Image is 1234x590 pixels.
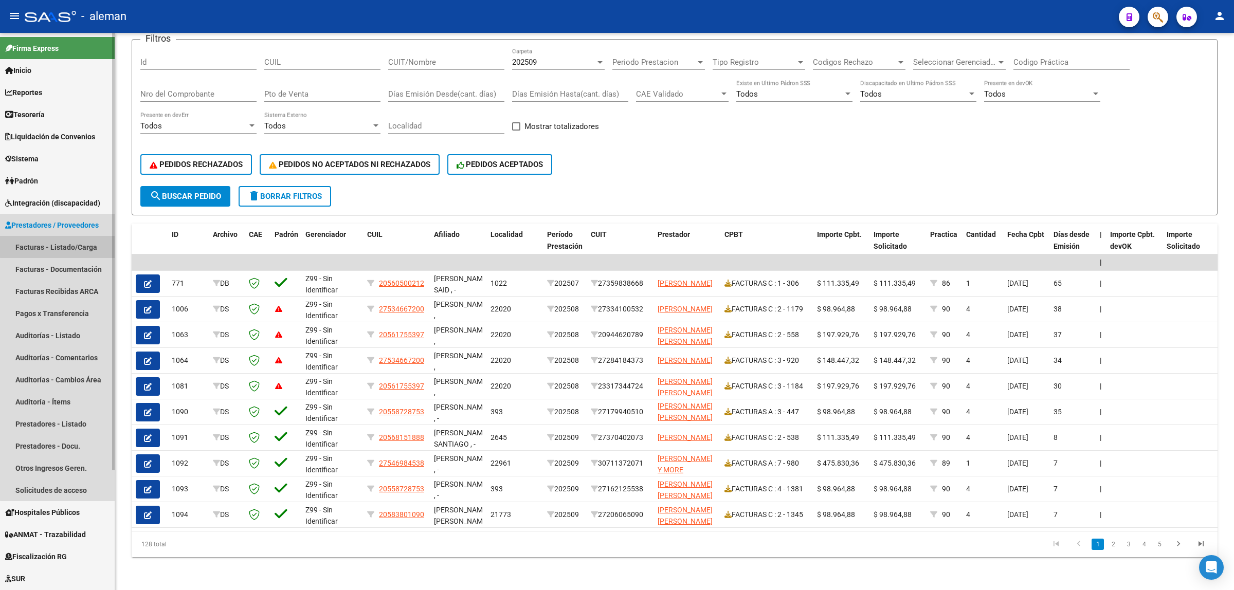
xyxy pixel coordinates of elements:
span: 20560500212 [379,279,424,287]
datatable-header-cell: Padrón [270,224,301,269]
div: 1090 [172,406,205,418]
div: 27359838668 [591,278,649,289]
span: [PERSON_NAME] , [434,377,489,397]
span: 90 [942,305,950,313]
datatable-header-cell: Importe Solicitado devOK [1163,224,1219,269]
span: Importe Solicitado [874,230,907,250]
span: [PERSON_NAME] [658,279,713,287]
span: [PERSON_NAME] , [434,326,489,346]
div: 1094 [172,509,205,521]
div: 1093 [172,483,205,495]
datatable-header-cell: Practica [926,224,962,269]
a: 4 [1138,539,1150,550]
span: | [1100,356,1101,364]
datatable-header-cell: Gerenciador [301,224,363,269]
div: FACTURAS A : 3 - 447 [724,406,809,418]
span: [PERSON_NAME] [PERSON_NAME] [658,377,713,397]
span: Z99 - Sin Identificar [305,403,338,423]
span: CUIL [367,230,383,238]
div: 1064 [172,355,205,366]
span: 20558728753 [379,408,424,416]
span: 20561755397 [379,382,424,390]
div: 202508 [547,380,583,392]
span: $ 111.335,49 [874,433,916,441]
span: 7 [1054,510,1058,519]
span: 202509 [512,58,537,67]
span: Importe Solicitado devOK [1167,230,1200,262]
span: CAE Validado [636,89,719,99]
span: $ 98.964,88 [874,305,912,313]
li: page 3 [1121,536,1136,553]
span: 38 [1054,305,1062,313]
span: 90 [942,408,950,416]
a: 3 [1122,539,1135,550]
datatable-header-cell: Cantidad [962,224,1003,269]
span: 90 [942,330,950,339]
span: Importe Cpbt. [817,230,862,238]
span: 393 [491,408,503,416]
span: Z99 - Sin Identificar [305,506,338,526]
div: 20944620789 [591,329,649,341]
span: $ 111.335,49 [817,433,859,441]
button: PEDIDOS RECHAZADOS [140,154,252,175]
div: 128 total [132,531,347,557]
mat-icon: delete [248,190,260,202]
span: 4 [966,485,970,493]
div: FACTURAS C : 3 - 1184 [724,380,809,392]
span: Firma Express [5,43,59,54]
datatable-header-cell: Importe Cpbt. [813,224,869,269]
span: Fiscalización RG [5,551,67,562]
div: DS [213,457,241,469]
a: go to previous page [1069,539,1088,550]
span: [DATE] [1007,510,1028,519]
div: 27284184373 [591,355,649,366]
span: [PERSON_NAME] [PERSON_NAME] [658,480,713,500]
div: DS [213,303,241,315]
span: 90 [942,356,950,364]
span: [DATE] [1007,279,1028,287]
a: 2 [1107,539,1119,550]
span: 30 [1054,382,1062,390]
h3: Filtros [140,31,176,46]
span: Padrón [5,175,38,187]
span: [PERSON_NAME] , - [434,454,489,474]
span: Padrón [275,230,298,238]
span: $ 197.929,76 [874,382,916,390]
span: [PERSON_NAME] SAID , - [434,274,489,294]
span: Importe Cpbt. devOK [1110,230,1155,250]
span: [DATE] [1007,408,1028,416]
span: Z99 - Sin Identificar [305,454,338,474]
span: $ 197.929,76 [817,330,859,339]
span: CAE [249,230,262,238]
span: 22961 [491,459,511,467]
span: [PERSON_NAME] [658,356,713,364]
span: 4 [966,305,970,313]
datatable-header-cell: CUIL [363,224,430,269]
span: PEDIDOS ACEPTADOS [457,160,543,169]
span: Todos [736,89,758,99]
span: Reportes [5,87,42,98]
span: [PERSON_NAME] [PERSON_NAME] [658,326,713,346]
span: $ 98.964,88 [817,510,855,519]
div: 771 [172,278,205,289]
span: [PERSON_NAME] , [434,300,489,320]
div: 27370402073 [591,432,649,444]
button: PEDIDOS ACEPTADOS [447,154,553,175]
div: Open Intercom Messenger [1199,555,1224,580]
datatable-header-cell: Localidad [486,224,543,269]
div: FACTURAS C : 3 - 920 [724,355,809,366]
div: 27162125538 [591,483,649,495]
span: $ 98.964,88 [817,485,855,493]
span: [PERSON_NAME] , - [434,403,489,423]
span: 4 [966,510,970,519]
span: Periodo Prestacion [612,58,696,67]
span: 90 [942,510,950,519]
span: 22020 [491,330,511,339]
span: Z99 - Sin Identificar [305,480,338,500]
span: | [1100,305,1101,313]
span: $ 98.964,88 [874,408,912,416]
span: Cantidad [966,230,996,238]
span: 22020 [491,305,511,313]
span: 4 [966,433,970,441]
span: Todos [984,89,1006,99]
